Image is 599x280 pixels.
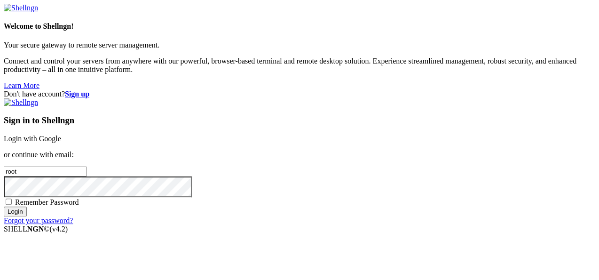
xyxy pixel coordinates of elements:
[4,81,39,89] a: Learn More
[4,115,595,126] h3: Sign in to Shellngn
[4,207,27,216] input: Login
[4,22,595,31] h4: Welcome to Shellngn!
[4,98,38,107] img: Shellngn
[4,57,595,74] p: Connect and control your servers from anywhere with our powerful, browser-based terminal and remo...
[15,198,79,206] span: Remember Password
[27,225,44,233] b: NGN
[50,225,68,233] span: 4.2.0
[4,225,68,233] span: SHELL ©
[4,167,87,176] input: Email address
[4,135,61,143] a: Login with Google
[65,90,89,98] a: Sign up
[4,151,595,159] p: or continue with email:
[4,90,595,98] div: Don't have account?
[4,4,38,12] img: Shellngn
[4,216,73,224] a: Forgot your password?
[6,199,12,205] input: Remember Password
[4,41,595,49] p: Your secure gateway to remote server management.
